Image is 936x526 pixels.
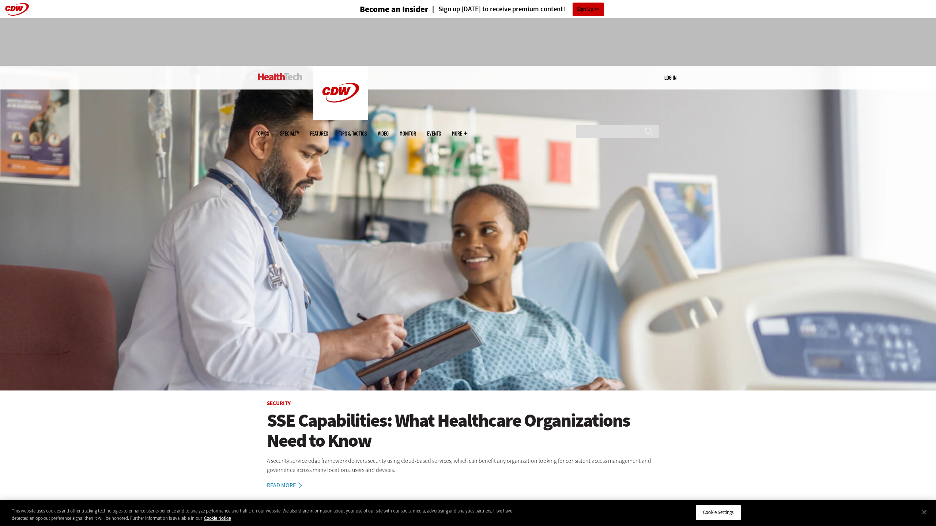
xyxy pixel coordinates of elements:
[313,114,368,122] a: CDW
[339,131,367,136] a: Tips & Tactics
[360,5,429,14] h3: Become an Insider
[452,131,467,136] span: More
[427,131,441,136] a: Events
[280,131,299,136] span: Specialty
[256,131,269,136] span: Topics
[267,483,310,488] a: Read More
[695,505,741,520] button: Cookie Settings
[429,6,565,13] a: Sign up [DATE] to receive premium content!
[267,400,291,407] a: Security
[204,515,231,521] a: More information about your privacy
[400,131,416,136] a: MonITor
[313,66,368,120] img: Home
[378,131,389,136] a: Video
[267,411,669,451] a: SSE Capabilities: What Healthcare Organizations Need to Know
[332,5,429,14] a: Become an Insider
[12,507,515,522] div: This website uses cookies and other tracking technologies to enhance user experience and to analy...
[267,456,669,475] p: A security service edge framework delivers security using cloud-based services, which can benefit...
[916,504,932,520] button: Close
[258,73,302,80] img: Home
[335,26,601,58] iframe: advertisement
[664,74,676,81] a: Log in
[310,131,328,136] a: Features
[664,74,676,81] div: User menu
[573,3,604,16] a: Sign Up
